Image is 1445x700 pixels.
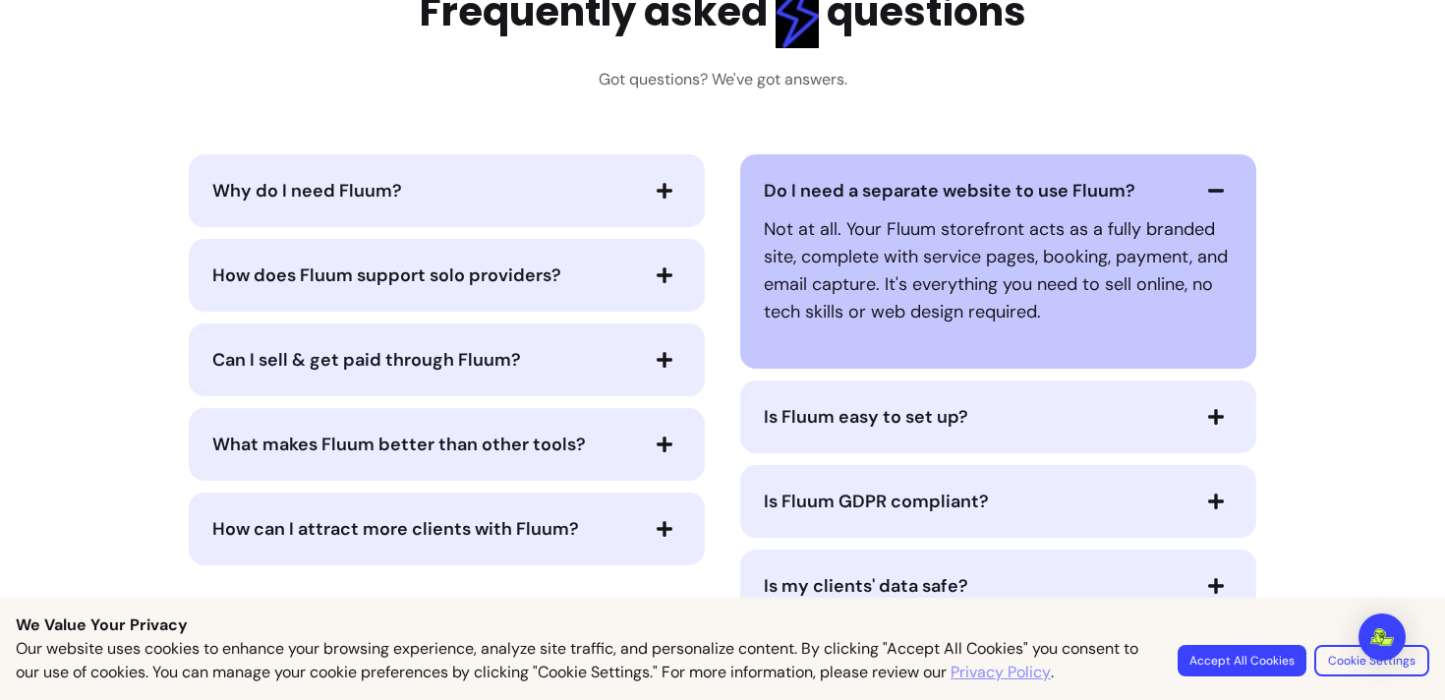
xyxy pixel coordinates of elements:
[212,517,579,541] span: How can I attract more clients with Fluum?
[764,215,1233,325] p: Not at all. Your Fluum storefront acts as a fully branded site, complete with service pages, book...
[212,263,561,287] span: How does Fluum support solo providers?
[212,179,402,203] span: Why do I need Fluum?
[212,348,521,372] span: Can I sell & get paid through Fluum?
[764,174,1233,207] button: Do I need a separate website to use Fluum?
[212,428,681,461] button: What makes Fluum better than other tools?
[599,68,847,91] h3: Got questions? We've got answers.
[764,400,1233,434] button: Is Fluum easy to set up?
[764,405,968,429] span: Is Fluum easy to set up?
[16,637,1154,684] p: Our website uses cookies to enhance your browsing experience, analyze site traffic, and personali...
[1178,645,1306,676] button: Accept All Cookies
[1314,645,1429,676] button: Cookie Settings
[212,174,681,207] button: Why do I need Fluum?
[16,613,1429,637] p: We Value Your Privacy
[1358,613,1406,661] div: Open Intercom Messenger
[212,512,681,546] button: How can I attract more clients with Fluum?
[764,207,1233,333] div: Do I need a separate website to use Fluum?
[764,569,1233,603] button: Is my clients' data safe?
[212,433,586,456] span: What makes Fluum better than other tools?
[212,343,681,377] button: Can I sell & get paid through Fluum?
[951,661,1051,684] a: Privacy Policy
[764,574,968,598] span: Is my clients' data safe?
[764,179,1135,203] span: Do I need a separate website to use Fluum?
[212,259,681,292] button: How does Fluum support solo providers?
[764,485,1233,518] button: Is Fluum GDPR compliant?
[764,490,989,513] span: Is Fluum GDPR compliant?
